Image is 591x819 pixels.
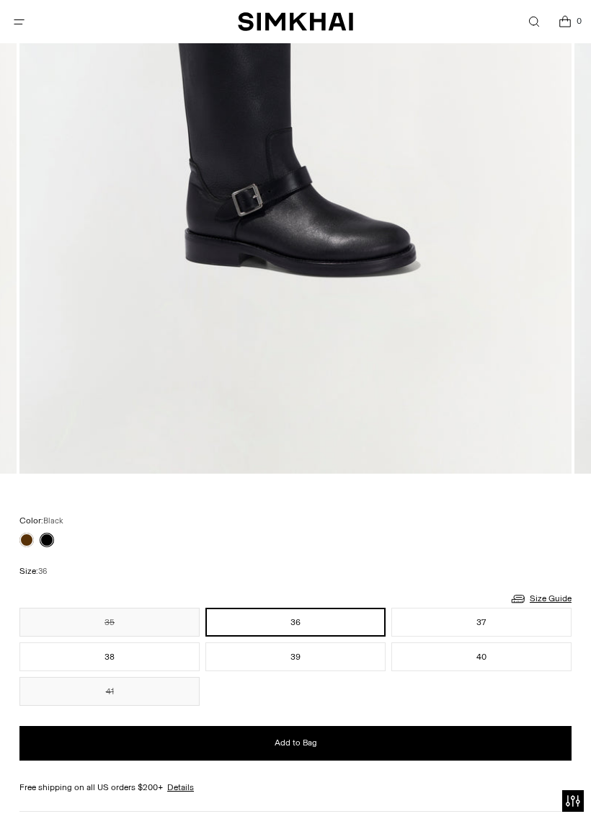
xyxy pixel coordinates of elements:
[19,677,200,706] button: 41
[38,567,47,576] span: 36
[205,608,386,637] button: 36
[550,7,579,37] a: Open cart modal
[19,642,200,671] button: 38
[205,642,386,671] button: 39
[572,14,585,27] span: 0
[167,781,194,794] a: Details
[19,726,572,761] button: Add to Bag
[391,642,572,671] button: 40
[391,608,572,637] button: 37
[43,516,63,526] span: Black
[19,781,572,794] div: Free shipping on all US orders $200+
[12,764,145,807] iframe: Sign Up via Text for Offers
[4,7,34,37] button: Open menu modal
[19,608,200,637] button: 35
[238,12,353,32] a: SIMKHAI
[519,7,548,37] a: Open search modal
[510,590,572,608] a: Size Guide
[19,565,47,578] label: Size:
[275,737,317,749] span: Add to Bag
[19,514,63,528] label: Color:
